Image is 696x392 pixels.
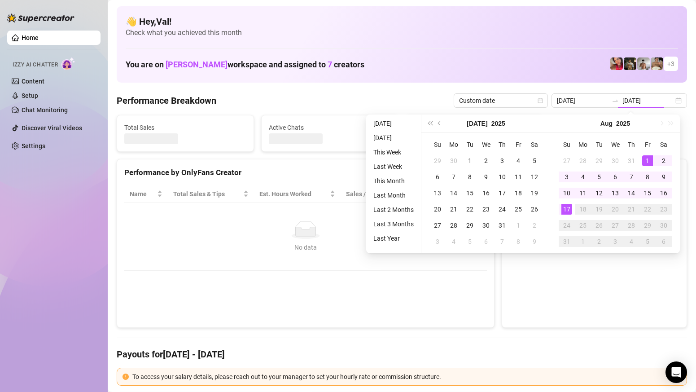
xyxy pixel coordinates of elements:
span: Izzy AI Chatter [13,61,58,69]
span: Custom date [459,94,543,107]
img: Aussieboy_jfree [651,57,663,70]
img: Tony [624,57,636,70]
span: Sales / Hour [346,189,394,199]
h4: Payouts for [DATE] - [DATE] [117,348,687,361]
span: to [612,97,619,104]
div: Sales by OnlyFans Creator [509,167,679,179]
h4: Performance Breakdown [117,94,216,107]
span: Total Sales [124,123,246,132]
span: exclamation-circle [123,374,129,380]
th: Name [124,185,168,203]
span: calendar [538,98,543,103]
span: Check what you achieved this month [126,28,678,38]
div: Performance by OnlyFans Creator [124,167,487,179]
th: Sales / Hour [341,185,406,203]
div: Open Intercom Messenger [665,361,687,383]
a: Chat Monitoring [22,106,68,114]
span: [PERSON_NAME] [166,60,228,69]
input: End date [622,96,674,106]
span: swap-right [612,97,619,104]
img: Vanessa [610,57,623,70]
a: Home [22,34,39,41]
span: Messages Sent [413,123,535,132]
span: Chat Conversion [411,189,474,199]
h1: You are on workspace and assigned to creators [126,60,364,70]
a: Content [22,78,44,85]
span: 7 [328,60,332,69]
div: Est. Hours Worked [259,189,328,199]
span: Name [130,189,155,199]
th: Total Sales & Tips [168,185,254,203]
div: No data [133,242,478,252]
span: Total Sales & Tips [173,189,241,199]
input: Start date [557,96,608,106]
img: AI Chatter [61,57,75,70]
img: logo-BBDzfeDw.svg [7,13,74,22]
span: + 3 [667,59,674,69]
a: Settings [22,142,45,150]
span: Active Chats [269,123,391,132]
th: Chat Conversion [406,185,487,203]
a: Setup [22,92,38,99]
a: Discover Viral Videos [22,124,82,132]
img: aussieboy_j [637,57,650,70]
div: To access your salary details, please reach out to your manager to set your hourly rate or commis... [132,372,681,382]
h4: 👋 Hey, Val ! [126,15,678,28]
